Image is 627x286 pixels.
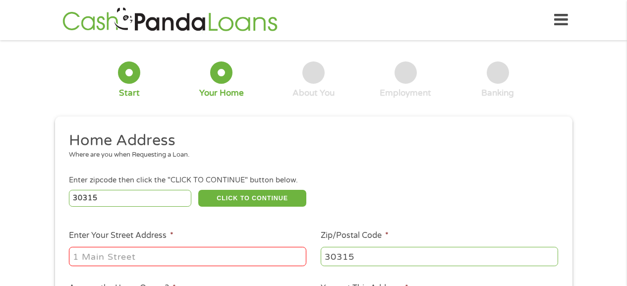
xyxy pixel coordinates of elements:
div: Start [119,88,140,99]
img: GetLoanNow Logo [59,6,281,34]
label: Enter Your Street Address [69,230,173,241]
div: About You [292,88,335,99]
button: CLICK TO CONTINUE [198,190,306,207]
div: Employment [380,88,431,99]
label: Zip/Postal Code [321,230,389,241]
input: 1 Main Street [69,247,306,266]
div: Your Home [199,88,244,99]
h2: Home Address [69,131,551,151]
div: Banking [481,88,514,99]
input: Enter Zipcode (e.g 01510) [69,190,191,207]
div: Where are you when Requesting a Loan. [69,150,551,160]
div: Enter zipcode then click the "CLICK TO CONTINUE" button below. [69,175,558,186]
